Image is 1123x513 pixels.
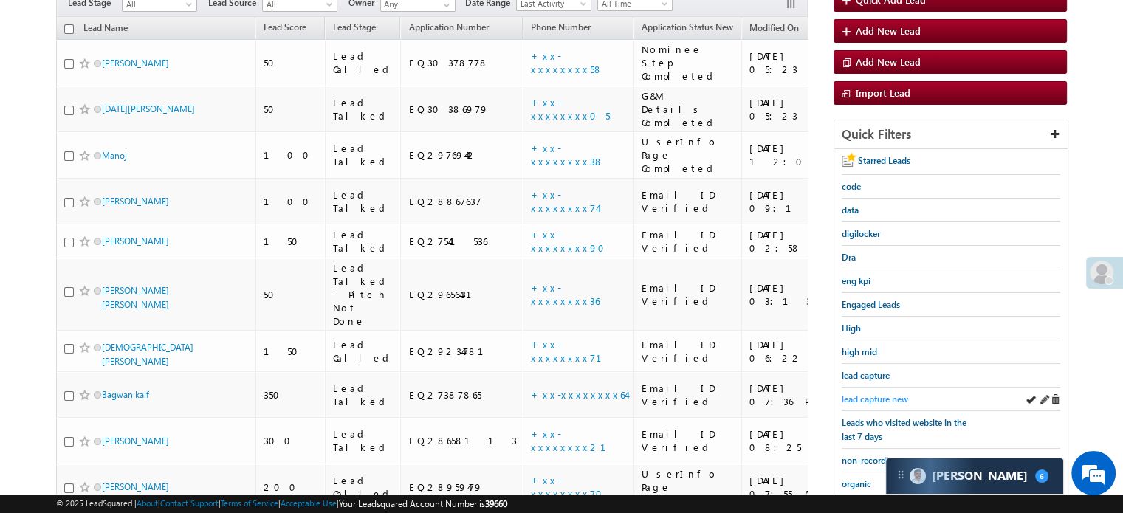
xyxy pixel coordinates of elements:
div: EQ30378778 [408,56,516,69]
div: 50 [264,288,318,301]
a: Manoj [102,150,127,161]
div: [DATE] 06:22 AM [749,338,842,365]
div: 50 [264,103,318,116]
span: lead capture new [842,393,908,404]
span: 39660 [485,498,507,509]
div: carter-dragCarter[PERSON_NAME]6 [885,458,1064,495]
div: Email ID Verified [642,382,735,408]
img: carter-drag [895,469,907,481]
div: Email ID Verified [642,281,735,308]
div: EQ28658113 [408,434,516,447]
span: organic [842,478,871,489]
div: EQ29769442 [408,148,516,162]
div: [DATE] 05:23 PM [749,96,842,123]
div: [DATE] 02:58 PM [749,228,842,255]
div: [DATE] 07:36 PM [749,382,842,408]
div: [DATE] 05:23 PM [749,49,842,76]
span: lead capture [842,370,890,381]
div: Email ID Verified [642,188,735,215]
div: 200 [264,481,318,494]
a: [PERSON_NAME] [102,196,169,207]
div: 150 [264,345,318,358]
div: EQ29656431 [408,288,516,301]
a: [PERSON_NAME] [102,435,169,447]
div: Lead Talked [333,142,394,168]
div: 100 [264,195,318,208]
div: Lead Talked [333,228,394,255]
div: Lead Talked - Pitch Not Done [333,261,394,328]
div: 350 [264,388,318,402]
span: High [842,323,861,334]
span: Application Status New [642,21,733,32]
span: © 2025 LeadSquared | | | | | [56,497,507,511]
span: Modified On [749,22,799,33]
a: Application Number [401,19,495,38]
a: Modified On (sorted descending) [742,19,820,38]
div: Lead Talked [333,188,394,215]
a: Lead Name [76,20,135,39]
div: Email ID Verified [642,228,735,255]
a: +xx-xxxxxxxx21 [531,427,624,453]
div: [DATE] 03:13 PM [749,281,842,308]
div: Email ID Verified [642,338,735,365]
div: EQ27387865 [408,388,516,402]
span: code [842,181,861,192]
a: [PERSON_NAME] [PERSON_NAME] [102,285,169,310]
a: +xx-xxxxxxxx74 [531,188,597,214]
a: About [137,498,158,508]
span: Application Number [408,21,488,32]
span: Lead Score [264,21,306,32]
div: [DATE] 08:25 AM [749,427,842,454]
span: Import Lead [856,86,910,99]
a: Lead Stage [326,19,383,38]
span: high mid [842,346,877,357]
a: Acceptable Use [281,498,337,508]
a: Bagwan kaif [102,389,149,400]
div: 100 [264,148,318,162]
span: Your Leadsquared Account Number is [339,498,507,509]
a: Phone Number [523,19,598,38]
div: Lead Talked [333,427,394,454]
span: Starred Leads [858,155,910,166]
a: +xx-xxxxxxxx64 [531,388,626,401]
a: +xx-xxxxxxxx71 [531,338,619,364]
div: G&M Details Completed [642,89,735,129]
div: [DATE] 12:03 AM [749,142,842,168]
span: 6 [1035,469,1048,483]
a: Terms of Service [221,498,278,508]
a: +xx-xxxxxxxx38 [531,142,604,168]
span: Phone Number [531,21,591,32]
a: +xx-xxxxxxxx90 [531,228,614,254]
div: Quick Filters [834,120,1068,149]
a: [PERSON_NAME] [102,235,169,247]
span: Add New Lead [856,55,921,68]
div: EQ28959479 [408,481,516,494]
div: Email ID Verified [642,427,735,454]
div: [DATE] 07:55 AM [749,474,842,500]
a: [DEMOGRAPHIC_DATA][PERSON_NAME] [102,342,193,367]
a: [PERSON_NAME] [102,481,169,492]
a: Contact Support [160,498,219,508]
span: Leads who visited website in the last 7 days [842,417,966,442]
span: data [842,204,859,216]
span: Add New Lead [856,24,921,37]
div: EQ29234781 [408,345,516,358]
a: +xx-xxxxxxxx36 [531,281,600,307]
div: Lead Called [333,474,394,500]
input: Check all records [64,24,74,34]
span: Dra [842,252,856,263]
div: EQ27541536 [408,235,516,248]
div: 150 [264,235,318,248]
a: Lead Score [256,19,314,38]
span: (sorted descending) [801,23,813,35]
span: non-recording [842,455,899,466]
span: Lead Stage [333,21,376,32]
div: UserInfo Page Completed [642,135,735,175]
a: +xx-xxxxxxxx58 [531,49,603,75]
a: +xx-xxxxxxxx70 [531,474,611,500]
div: Lead Called [333,338,394,365]
div: 300 [264,434,318,447]
div: Lead Called [333,49,394,76]
div: EQ28867637 [408,195,516,208]
div: Lead Talked [333,96,394,123]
